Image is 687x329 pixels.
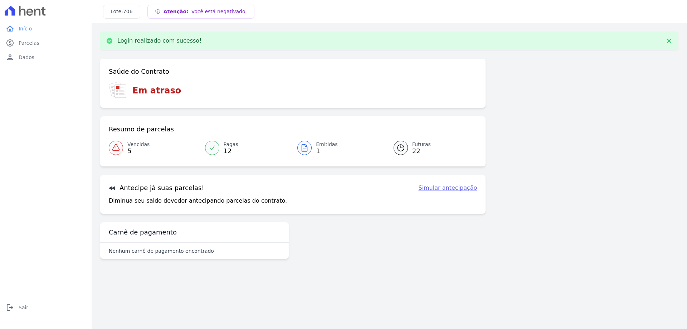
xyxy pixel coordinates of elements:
[19,54,34,61] span: Dados
[117,37,202,44] p: Login realizado com sucesso!
[132,84,181,97] h3: Em atraso
[19,25,32,32] span: Início
[109,228,177,237] h3: Carnê de pagamento
[316,141,338,148] span: Emitidas
[3,21,89,36] a: homeInício
[6,303,14,312] i: logout
[3,50,89,64] a: personDados
[6,39,14,47] i: paid
[412,148,431,154] span: 22
[293,138,385,158] a: Emitidas 1
[19,304,28,311] span: Sair
[123,9,133,14] span: 706
[109,67,169,76] h3: Saúde do Contrato
[3,36,89,50] a: paidParcelas
[127,148,150,154] span: 5
[224,148,238,154] span: 12
[385,138,477,158] a: Futuras 22
[191,9,247,14] span: Você está negativado.
[412,141,431,148] span: Futuras
[6,24,14,33] i: home
[164,8,247,15] h3: Atenção:
[109,138,201,158] a: Vencidas 5
[109,184,204,192] h3: Antecipe já suas parcelas!
[109,247,214,255] p: Nenhum carnê de pagamento encontrado
[127,141,150,148] span: Vencidas
[6,53,14,62] i: person
[3,300,89,315] a: logoutSair
[109,197,287,205] p: Diminua seu saldo devedor antecipando parcelas do contrato.
[316,148,338,154] span: 1
[111,8,133,15] h3: Lote:
[201,138,293,158] a: Pagas 12
[418,184,477,192] a: Simular antecipação
[19,39,39,47] span: Parcelas
[224,141,238,148] span: Pagas
[109,125,174,134] h3: Resumo de parcelas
